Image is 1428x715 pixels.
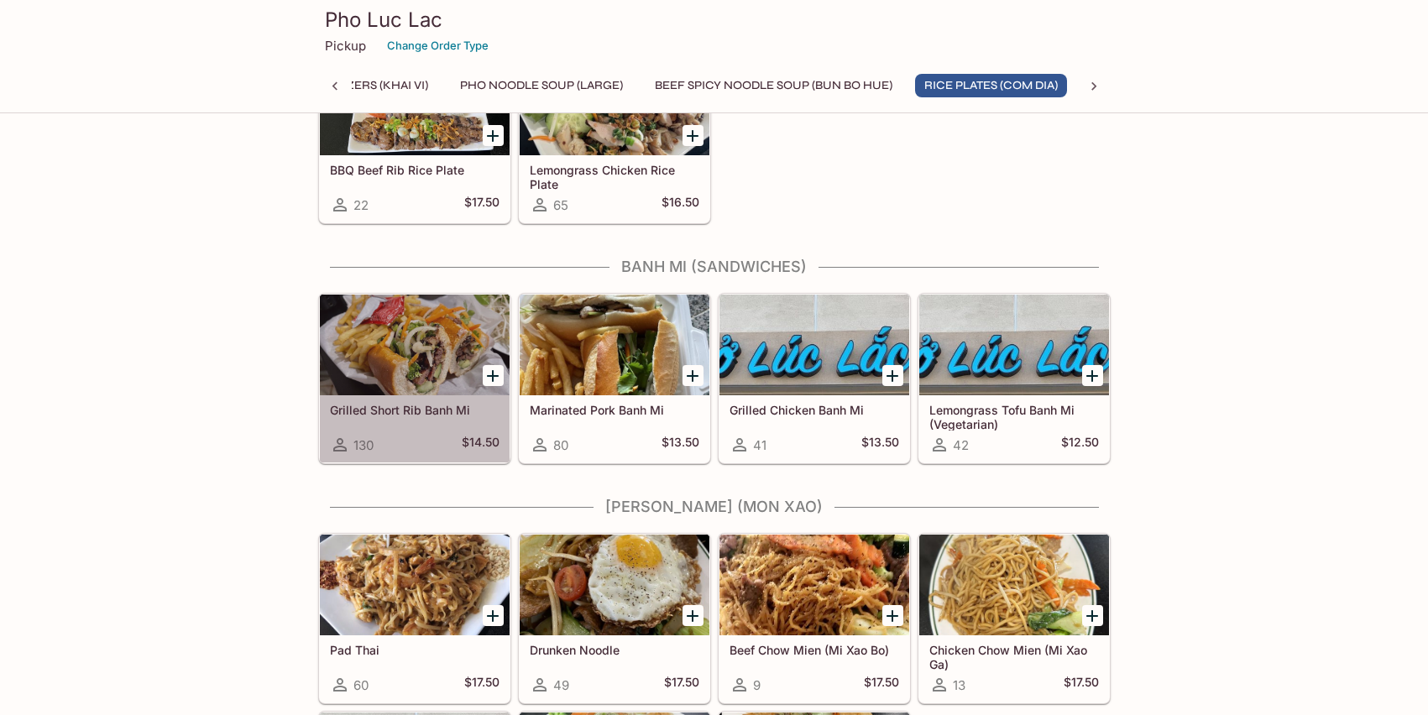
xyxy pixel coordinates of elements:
[953,437,969,453] span: 42
[719,534,910,703] a: Beef Chow Mien (Mi Xao Bo)9$17.50
[882,365,903,386] button: Add Grilled Chicken Banh Mi
[929,403,1099,431] h5: Lemongrass Tofu Banh Mi (Vegetarian)
[330,163,500,177] h5: BBQ Beef Rib Rice Plate
[530,163,699,190] h5: Lemongrass Chicken Rice Plate
[919,295,1109,395] div: Lemongrass Tofu Banh Mi (Vegetarian)
[646,74,902,97] button: Beef Spicy Noodle Soup (Bun Bo Hue)
[553,437,568,453] span: 80
[753,677,761,693] span: 9
[919,535,1109,635] div: Chicken Chow Mien (Mi Xao Ga)
[353,197,369,213] span: 22
[520,295,709,395] div: Marinated Pork Banh Mi
[318,258,1111,276] h4: Banh Mi (Sandwiches)
[1061,435,1099,455] h5: $12.50
[325,7,1104,33] h3: Pho Luc Lac
[953,677,965,693] span: 13
[1082,605,1103,626] button: Add Chicken Chow Mien (Mi Xao Ga)
[520,535,709,635] div: Drunken Noodle
[483,365,504,386] button: Add Grilled Short Rib Banh Mi
[662,435,699,455] h5: $13.50
[320,535,510,635] div: Pad Thai
[319,294,510,463] a: Grilled Short Rib Banh Mi130$14.50
[319,54,510,223] a: BBQ Beef Rib Rice Plate22$17.50
[683,605,704,626] button: Add Drunken Noodle
[553,197,568,213] span: 65
[719,295,909,395] div: Grilled Chicken Banh Mi
[918,294,1110,463] a: Lemongrass Tofu Banh Mi (Vegetarian)42$12.50
[730,403,899,417] h5: Grilled Chicken Banh Mi
[296,74,437,97] button: Appetizers (Khai Vi)
[318,498,1111,516] h4: [PERSON_NAME] (Mon Xao)
[915,74,1067,97] button: Rice Plates (Com Dia)
[519,294,710,463] a: Marinated Pork Banh Mi80$13.50
[464,195,500,215] h5: $17.50
[330,403,500,417] h5: Grilled Short Rib Banh Mi
[483,125,504,146] button: Add BBQ Beef Rib Rice Plate
[462,435,500,455] h5: $14.50
[483,605,504,626] button: Add Pad Thai
[918,534,1110,703] a: Chicken Chow Mien (Mi Xao Ga)13$17.50
[929,643,1099,671] h5: Chicken Chow Mien (Mi Xao Ga)
[683,365,704,386] button: Add Marinated Pork Banh Mi
[519,54,710,223] a: Lemongrass Chicken Rice Plate65$16.50
[319,534,510,703] a: Pad Thai60$17.50
[753,437,766,453] span: 41
[320,295,510,395] div: Grilled Short Rib Banh Mi
[553,677,569,693] span: 49
[520,55,709,155] div: Lemongrass Chicken Rice Plate
[1082,365,1103,386] button: Add Lemongrass Tofu Banh Mi (Vegetarian)
[861,435,899,455] h5: $13.50
[664,675,699,695] h5: $17.50
[353,437,374,453] span: 130
[730,643,899,657] h5: Beef Chow Mien (Mi Xao Bo)
[719,294,910,463] a: Grilled Chicken Banh Mi41$13.50
[530,643,699,657] h5: Drunken Noodle
[320,55,510,155] div: BBQ Beef Rib Rice Plate
[1064,675,1099,695] h5: $17.50
[683,125,704,146] button: Add Lemongrass Chicken Rice Plate
[330,643,500,657] h5: Pad Thai
[519,534,710,703] a: Drunken Noodle49$17.50
[662,195,699,215] h5: $16.50
[451,74,632,97] button: Pho Noodle Soup (Large)
[353,677,369,693] span: 60
[325,38,366,54] p: Pickup
[464,675,500,695] h5: $17.50
[530,403,699,417] h5: Marinated Pork Banh Mi
[882,605,903,626] button: Add Beef Chow Mien (Mi Xao Bo)
[379,33,496,59] button: Change Order Type
[864,675,899,695] h5: $17.50
[719,535,909,635] div: Beef Chow Mien (Mi Xao Bo)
